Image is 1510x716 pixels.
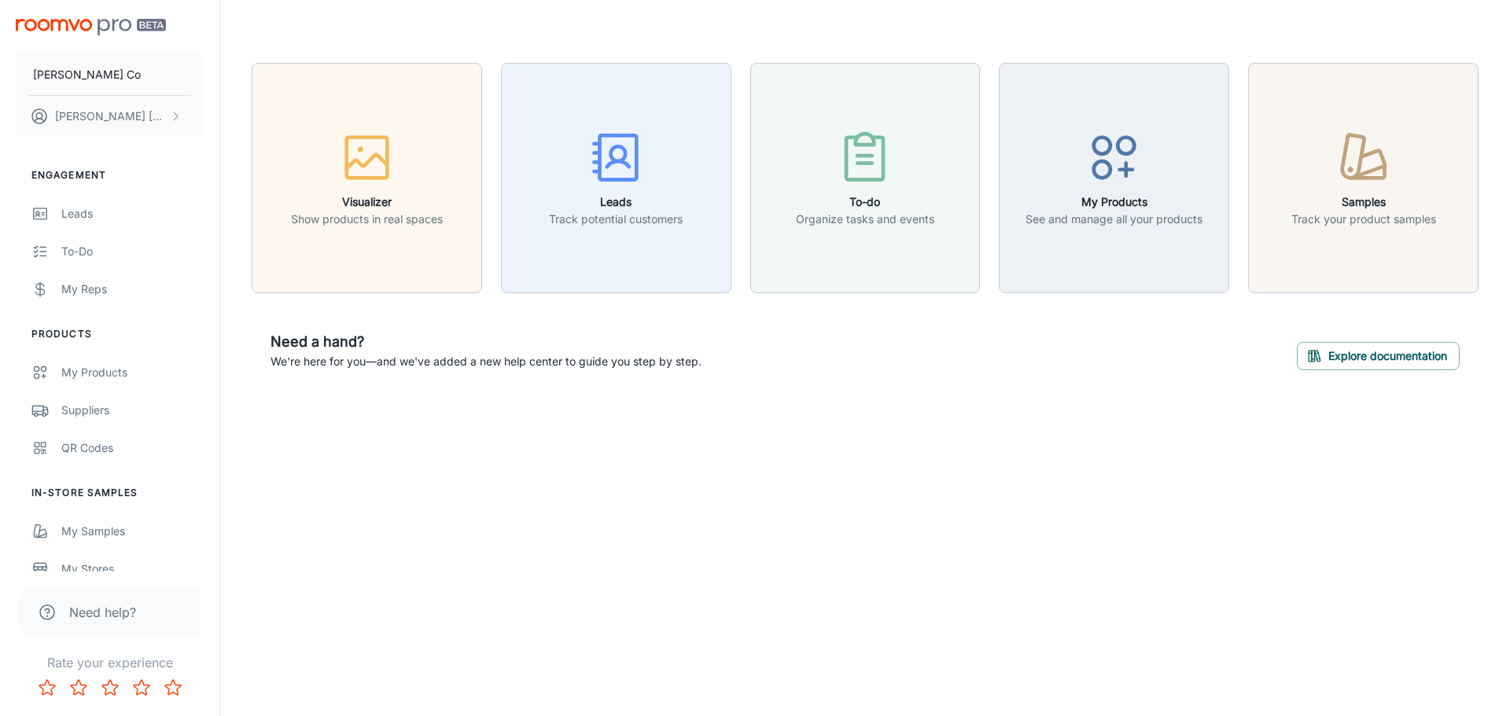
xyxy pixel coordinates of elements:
[271,353,702,370] p: We're here for you—and we've added a new help center to guide you step by step.
[61,364,204,381] div: My Products
[501,63,731,293] button: LeadsTrack potential customers
[271,331,702,353] h6: Need a hand?
[796,193,934,211] h6: To-do
[252,63,482,293] button: VisualizerShow products in real spaces
[1248,63,1479,293] button: SamplesTrack your product samples
[33,66,141,83] p: [PERSON_NAME] Co
[999,63,1229,293] button: My ProductsSee and manage all your products
[1297,342,1460,370] button: Explore documentation
[1026,211,1202,228] p: See and manage all your products
[61,439,204,457] div: QR Codes
[16,54,204,95] button: [PERSON_NAME] Co
[1291,211,1436,228] p: Track your product samples
[291,211,443,228] p: Show products in real spaces
[291,193,443,211] h6: Visualizer
[1297,347,1460,362] a: Explore documentation
[61,205,204,222] div: Leads
[750,169,981,185] a: To-doOrganize tasks and events
[549,211,683,228] p: Track potential customers
[501,169,731,185] a: LeadsTrack potential customers
[16,96,204,137] button: [PERSON_NAME] [PERSON_NAME]
[1026,193,1202,211] h6: My Products
[61,281,204,298] div: My Reps
[750,63,981,293] button: To-doOrganize tasks and events
[61,243,204,260] div: To-do
[55,108,166,125] p: [PERSON_NAME] [PERSON_NAME]
[796,211,934,228] p: Organize tasks and events
[999,169,1229,185] a: My ProductsSee and manage all your products
[61,402,204,419] div: Suppliers
[1248,169,1479,185] a: SamplesTrack your product samples
[549,193,683,211] h6: Leads
[1291,193,1436,211] h6: Samples
[16,19,166,35] img: Roomvo PRO Beta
